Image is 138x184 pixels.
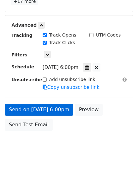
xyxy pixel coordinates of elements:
strong: Schedule [11,64,34,69]
h5: Advanced [11,22,127,29]
span: [DATE] 6:00pm [43,65,78,70]
a: Copy unsubscribe link [43,84,99,90]
a: Send Test Email [5,119,53,131]
label: Add unsubscribe link [49,76,95,83]
strong: Filters [11,52,27,57]
label: UTM Codes [96,32,121,38]
label: Track Clicks [49,39,75,46]
strong: Unsubscribe [11,77,42,82]
a: Preview [75,104,103,116]
label: Track Opens [49,32,76,38]
a: Send on [DATE] 6:00pm [5,104,73,116]
strong: Tracking [11,33,33,38]
iframe: Chat Widget [106,154,138,184]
